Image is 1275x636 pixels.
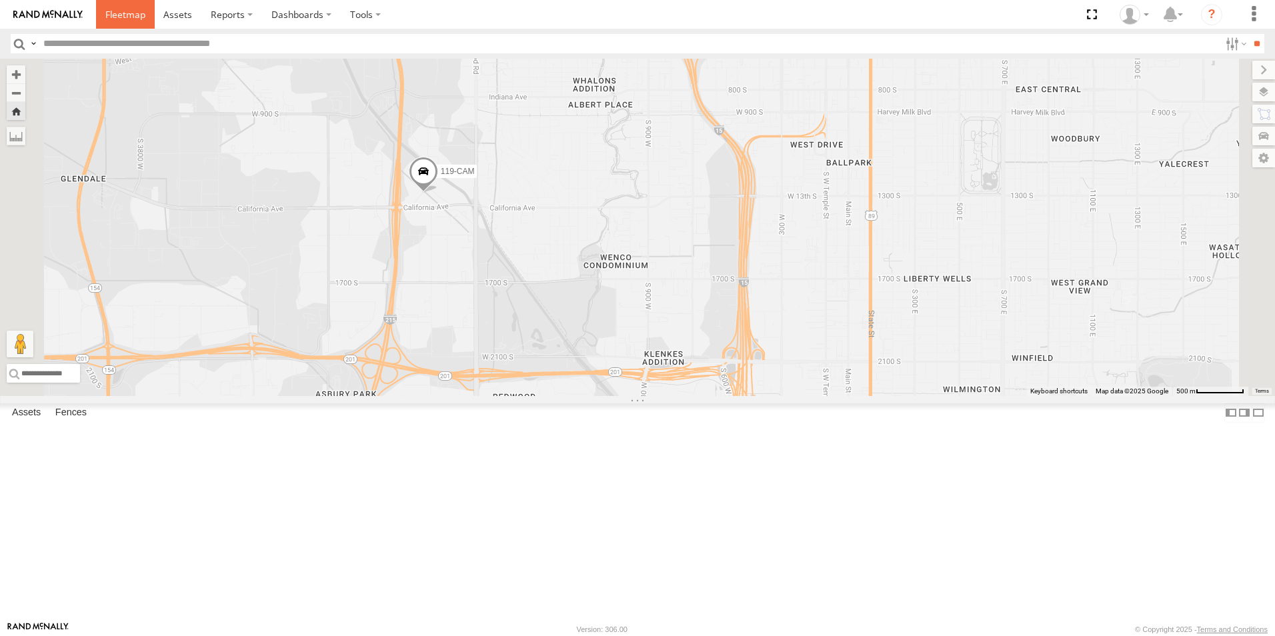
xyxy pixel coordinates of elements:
[1255,389,1269,394] a: Terms (opens in new tab)
[1030,387,1088,396] button: Keyboard shortcuts
[7,127,25,145] label: Measure
[49,403,93,422] label: Fences
[7,331,33,357] button: Drag Pegman onto the map to open Street View
[7,102,25,120] button: Zoom Home
[1172,387,1248,396] button: Map Scale: 500 m per 69 pixels
[1252,403,1265,423] label: Hide Summary Table
[441,167,475,176] span: 119-CAM
[28,34,39,53] label: Search Query
[1115,5,1154,25] div: Keith Washburn
[1220,34,1249,53] label: Search Filter Options
[1252,149,1275,167] label: Map Settings
[13,10,83,19] img: rand-logo.svg
[1176,387,1196,395] span: 500 m
[1201,4,1222,25] i: ?
[1096,387,1168,395] span: Map data ©2025 Google
[7,65,25,83] button: Zoom in
[7,83,25,102] button: Zoom out
[577,625,627,633] div: Version: 306.00
[1135,625,1268,633] div: © Copyright 2025 -
[1224,403,1238,423] label: Dock Summary Table to the Left
[1197,625,1268,633] a: Terms and Conditions
[7,623,69,636] a: Visit our Website
[1238,403,1251,423] label: Dock Summary Table to the Right
[5,403,47,422] label: Assets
